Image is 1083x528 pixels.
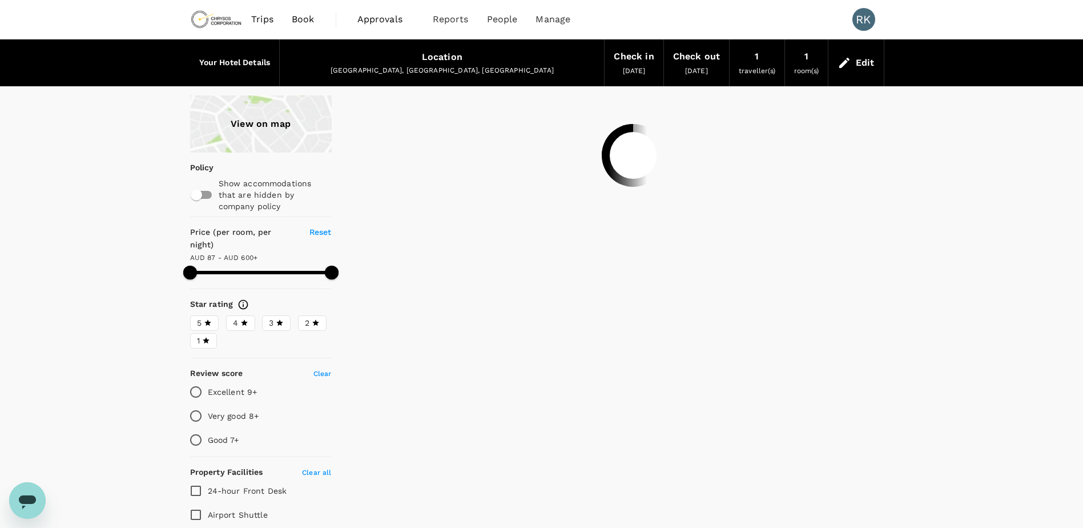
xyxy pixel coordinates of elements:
[794,67,819,75] span: room(s)
[313,370,332,378] span: Clear
[536,13,570,26] span: Manage
[190,367,243,380] h6: Review score
[673,49,720,65] div: Check out
[208,386,257,398] p: Excellent 9+
[190,254,258,262] span: AUD 87 - AUD 600+
[623,67,646,75] span: [DATE]
[190,162,198,173] p: Policy
[9,482,46,519] iframe: Button to launch messaging window
[197,335,200,347] span: 1
[208,410,259,422] p: Very good 8+
[219,178,331,212] p: Show accommodations that are hidden by company policy
[208,486,287,495] span: 24-hour Front Desk
[237,299,249,310] svg: Star ratings are awarded to properties to represent the quality of services, facilities, and amen...
[487,13,518,26] span: People
[190,226,296,251] h6: Price (per room, per night)
[614,49,654,65] div: Check in
[357,13,414,26] span: Approvals
[433,13,469,26] span: Reports
[852,8,875,31] div: RK
[289,65,595,77] div: [GEOGRAPHIC_DATA], [GEOGRAPHIC_DATA], [GEOGRAPHIC_DATA]
[302,469,331,477] span: Clear all
[422,49,462,65] div: Location
[309,227,332,237] span: Reset
[197,317,202,329] span: 5
[190,466,263,479] h6: Property Facilities
[190,95,332,153] a: View on map
[755,49,759,65] div: 1
[208,434,239,446] p: Good 7+
[190,298,233,311] h6: Star rating
[804,49,808,65] div: 1
[233,317,238,329] span: 4
[190,7,243,32] img: Chrysos Corporation
[685,67,708,75] span: [DATE]
[199,57,271,69] h6: Your Hotel Details
[856,55,875,71] div: Edit
[208,510,268,519] span: Airport Shuttle
[292,13,315,26] span: Book
[251,13,273,26] span: Trips
[305,317,309,329] span: 2
[739,67,775,75] span: traveller(s)
[269,317,273,329] span: 3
